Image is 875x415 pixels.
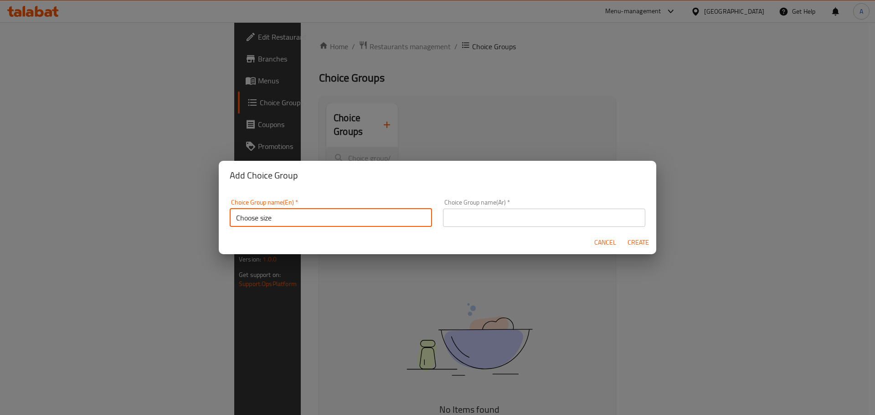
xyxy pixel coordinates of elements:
span: Cancel [594,237,616,248]
input: Please enter Choice Group name(en) [230,209,432,227]
span: Create [627,237,649,248]
button: Cancel [591,234,620,251]
h2: Add Choice Group [230,168,645,183]
input: Please enter Choice Group name(ar) [443,209,645,227]
button: Create [623,234,653,251]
